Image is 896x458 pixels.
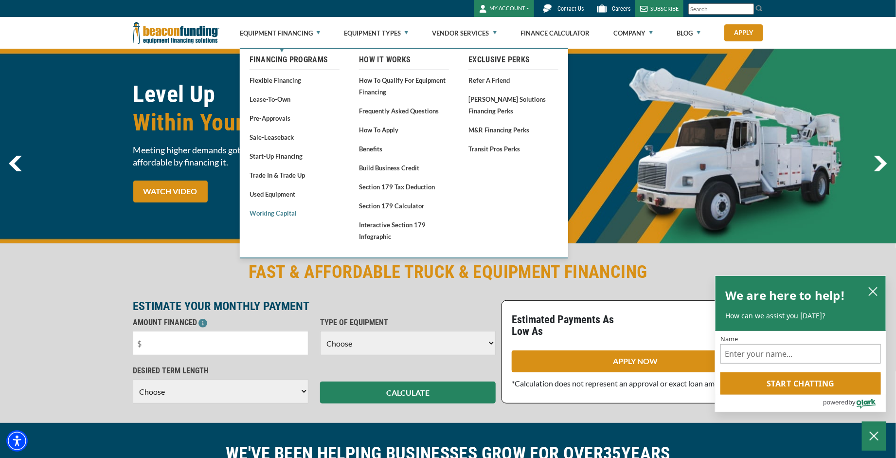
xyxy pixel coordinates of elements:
[755,4,763,12] img: Search
[720,336,881,342] label: Name
[250,112,340,124] a: Pre-approvals
[823,396,848,408] span: powered
[250,169,340,181] a: Trade In & Trade Up
[250,54,340,66] a: Financing Programs
[512,379,732,388] span: *Calculation does not represent an approval or exact loan amount.
[613,18,653,49] a: Company
[359,124,449,136] a: How to Apply
[133,261,763,283] h2: FAST & AFFORDABLE TRUCK & EQUIPMENT FINANCING
[862,421,886,451] button: Close Chatbox
[250,93,340,105] a: Lease-To-Own
[359,74,449,98] a: How to Qualify for Equipment Financing
[688,3,754,15] input: Search
[359,162,449,174] a: Build Business Credit
[865,284,881,298] button: close chatbox
[6,430,28,452] div: Accessibility Menu
[468,124,558,136] a: M&R Financing Perks
[133,109,443,137] span: Within Your Budget
[9,156,22,171] a: previous
[468,143,558,155] a: Transit Pros Perks
[512,350,759,372] a: APPLY NOW
[874,156,887,171] img: Right Navigator
[612,5,630,12] span: Careers
[725,311,876,321] p: How can we assist you [DATE]?
[432,18,497,49] a: Vendor Services
[133,365,308,377] p: DESIRED TERM LENGTH
[823,395,886,412] a: Powered by Olark
[240,18,320,49] a: Equipment Financing
[133,17,219,49] img: Beacon Funding Corporation logo
[320,317,496,329] p: TYPE OF EQUIPMENT
[133,181,208,202] a: WATCH VIDEO
[359,219,449,242] a: Interactive Section 179 Infographic
[468,54,558,66] a: Exclusive Perks
[250,74,340,86] a: Flexible Financing
[468,93,558,117] a: [PERSON_NAME] Solutions Financing Perks
[359,143,449,155] a: Benefits
[133,80,443,137] h1: Level Up
[720,372,881,395] button: Start chatting
[320,382,496,403] button: CALCULATE
[359,105,449,117] a: Frequently Asked Questions
[512,314,629,337] p: Estimated Payments As Low As
[715,275,886,413] div: olark chatbox
[557,5,584,12] span: Contact Us
[359,200,449,212] a: Section 179 Calculator
[133,300,496,312] p: ESTIMATE YOUR MONTHLY PAYMENT
[250,131,340,143] a: Sale-Leaseback
[133,331,308,355] input: $
[720,344,881,364] input: Name
[520,18,590,49] a: Finance Calculator
[874,156,887,171] a: next
[250,207,340,219] a: Working Capital
[849,396,856,408] span: by
[133,144,443,168] span: Meeting higher demands got easier! Make your next boom truck purchase more affordable by financin...
[359,54,449,66] a: How It Works
[9,156,22,171] img: Left Navigator
[250,150,340,162] a: Start-Up Financing
[724,24,763,41] a: Apply
[468,74,558,86] a: Refer a Friend
[133,317,308,329] p: AMOUNT FINANCED
[250,188,340,200] a: Used Equipment
[359,181,449,193] a: Section 179 Tax Deduction
[744,5,752,13] a: Clear search text
[677,18,700,49] a: Blog
[344,18,408,49] a: Equipment Types
[725,286,845,305] h2: We are here to help!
